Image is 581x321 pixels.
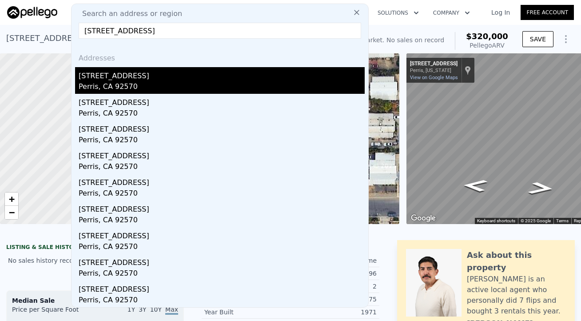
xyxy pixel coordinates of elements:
[79,241,365,254] div: Perris, CA 92570
[521,5,574,20] a: Free Account
[12,296,178,305] div: Median Sale
[452,177,497,195] path: Go North, Iroquois Rd
[466,41,508,50] div: Pellego ARV
[522,31,553,47] button: SAVE
[79,120,365,135] div: [STREET_ADDRESS]
[5,206,18,219] a: Zoom out
[517,179,565,198] path: Go South, Iroquois Rd
[79,161,365,174] div: Perris, CA 92570
[556,218,569,223] a: Terms (opens in new tab)
[467,249,566,274] div: Ask about this property
[79,147,365,161] div: [STREET_ADDRESS]
[5,193,18,206] a: Zoom in
[79,281,365,295] div: [STREET_ADDRESS]
[204,308,290,317] div: Year Built
[465,65,471,75] a: Show location on map
[79,94,365,108] div: [STREET_ADDRESS]
[165,306,178,315] span: Max
[7,6,57,19] img: Pellego
[9,193,15,205] span: +
[79,67,365,81] div: [STREET_ADDRESS]
[290,308,377,317] div: 1971
[150,306,162,313] span: 10Y
[79,254,365,268] div: [STREET_ADDRESS]
[75,8,182,19] span: Search an address or region
[521,218,551,223] span: © 2025 Google
[426,5,477,21] button: Company
[370,5,426,21] button: Solutions
[6,32,157,44] div: [STREET_ADDRESS] , Perris , CA 92570
[79,268,365,281] div: Perris, CA 92570
[481,8,521,17] a: Log In
[79,201,365,215] div: [STREET_ADDRESS]
[139,306,146,313] span: 3Y
[79,81,365,94] div: Perris, CA 92570
[127,306,135,313] span: 1Y
[6,244,184,253] div: LISTING & SALE HISTORY
[79,23,361,39] input: Enter an address, city, region, neighborhood or zip code
[409,213,438,224] img: Google
[466,32,508,41] span: $320,000
[350,36,444,44] div: Off Market. No sales on record
[79,188,365,201] div: Perris, CA 92570
[467,274,566,317] div: [PERSON_NAME] is an active local agent who personally did 7 flips and bought 3 rentals this year.
[79,227,365,241] div: [STREET_ADDRESS]
[477,218,515,224] button: Keyboard shortcuts
[410,75,458,80] a: View on Google Maps
[6,253,184,269] div: No sales history record for this property.
[79,174,365,188] div: [STREET_ADDRESS]
[410,60,458,68] div: [STREET_ADDRESS]
[410,68,458,73] div: Perris, [US_STATE]
[557,30,575,48] button: Show Options
[9,207,15,218] span: −
[79,215,365,227] div: Perris, CA 92570
[79,295,365,307] div: Perris, CA 92570
[75,46,365,67] div: Addresses
[12,305,95,319] div: Price per Square Foot
[79,135,365,147] div: Perris, CA 92570
[79,108,365,120] div: Perris, CA 92570
[409,213,438,224] a: Open this area in Google Maps (opens a new window)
